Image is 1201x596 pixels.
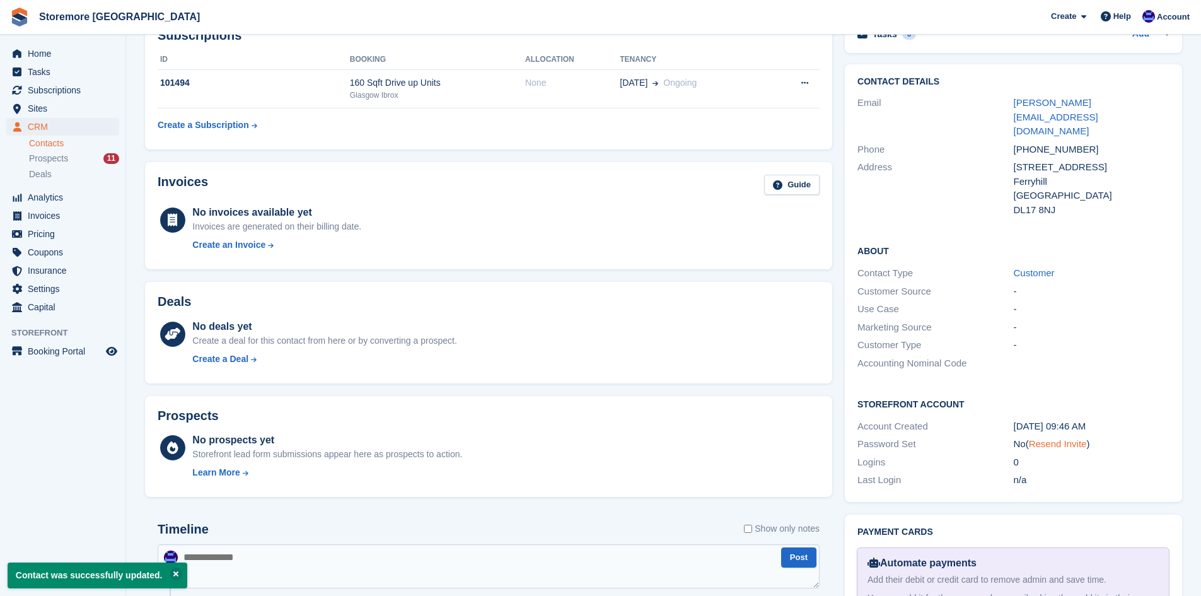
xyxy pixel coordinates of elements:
[873,28,897,40] h2: Tasks
[192,433,462,448] div: No prospects yet
[28,207,103,225] span: Invoices
[11,327,125,339] span: Storefront
[6,63,119,81] a: menu
[1051,10,1076,23] span: Create
[781,547,816,568] button: Post
[1113,10,1131,23] span: Help
[158,76,350,90] div: 101494
[29,153,68,165] span: Prospects
[192,353,248,366] div: Create a Deal
[857,96,1013,139] div: Email
[857,397,1169,410] h2: Storefront Account
[28,189,103,206] span: Analytics
[158,295,191,309] h2: Deals
[1014,267,1055,278] a: Customer
[192,466,240,479] div: Learn More
[857,527,1169,537] h2: Payment cards
[192,334,456,348] div: Create a deal for this contact from here or by converting a prospect.
[103,153,119,164] div: 11
[350,50,525,70] th: Booking
[192,466,462,479] a: Learn More
[10,8,29,26] img: stora-icon-8386f47178a22dfd0bd8f6a31ec36ba5ce8667c1dd55bd0f319d3a0aa187defe.svg
[29,168,119,181] a: Deals
[857,356,1013,371] div: Accounting Nominal Code
[1014,455,1169,470] div: 0
[744,522,820,535] label: Show only notes
[6,118,119,136] a: menu
[8,563,187,588] p: Contact was successfully updated.
[1014,97,1098,136] a: [PERSON_NAME][EMAIL_ADDRESS][DOMAIN_NAME]
[1142,10,1155,23] img: Angela
[28,81,103,99] span: Subscriptions
[28,342,103,360] span: Booking Portal
[28,100,103,117] span: Sites
[1014,338,1169,353] div: -
[857,160,1013,217] div: Address
[525,50,620,70] th: Allocation
[857,266,1013,281] div: Contact Type
[28,262,103,279] span: Insurance
[29,168,52,180] span: Deals
[857,473,1013,488] div: Last Login
[857,302,1013,317] div: Use Case
[28,63,103,81] span: Tasks
[104,344,119,359] a: Preview store
[857,143,1013,157] div: Phone
[6,243,119,261] a: menu
[6,298,119,316] a: menu
[192,220,361,233] div: Invoices are generated on their billing date.
[620,76,647,90] span: [DATE]
[28,45,103,62] span: Home
[6,207,119,225] a: menu
[525,76,620,90] div: None
[1014,437,1169,452] div: No
[164,551,178,564] img: Angela
[6,189,119,206] a: menu
[29,137,119,149] a: Contacts
[28,243,103,261] span: Coupons
[158,114,257,137] a: Create a Subscription
[158,28,820,43] h2: Subscriptions
[350,76,525,90] div: 160 Sqft Drive up Units
[867,556,1159,571] div: Automate payments
[1026,438,1090,449] span: ( )
[1157,11,1190,23] span: Account
[1014,189,1169,203] div: [GEOGRAPHIC_DATA]
[1014,143,1169,157] div: [PHONE_NUMBER]
[857,320,1013,335] div: Marketing Source
[1014,160,1169,175] div: [STREET_ADDRESS]
[1014,419,1169,434] div: [DATE] 09:46 AM
[620,50,769,70] th: Tenancy
[6,45,119,62] a: menu
[158,119,249,132] div: Create a Subscription
[857,77,1169,87] h2: Contact Details
[28,280,103,298] span: Settings
[28,298,103,316] span: Capital
[1132,27,1149,42] a: Add
[6,280,119,298] a: menu
[1014,302,1169,317] div: -
[867,573,1159,587] div: Add their debit or credit card to remove admin and save time.
[6,342,119,360] a: menu
[192,205,361,220] div: No invoices available yet
[857,455,1013,470] div: Logins
[1014,320,1169,335] div: -
[350,90,525,101] div: Glasgow Ibrox
[29,152,119,165] a: Prospects 11
[6,100,119,117] a: menu
[28,225,103,243] span: Pricing
[1014,203,1169,218] div: DL17 8NJ
[192,238,265,252] div: Create an Invoice
[1014,473,1169,488] div: n/a
[192,238,361,252] a: Create an Invoice
[192,319,456,334] div: No deals yet
[34,6,205,27] a: Storemore [GEOGRAPHIC_DATA]
[192,353,456,366] a: Create a Deal
[857,244,1169,257] h2: About
[1014,284,1169,299] div: -
[663,78,697,88] span: Ongoing
[158,522,209,537] h2: Timeline
[857,338,1013,353] div: Customer Type
[6,81,119,99] a: menu
[857,284,1013,299] div: Customer Source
